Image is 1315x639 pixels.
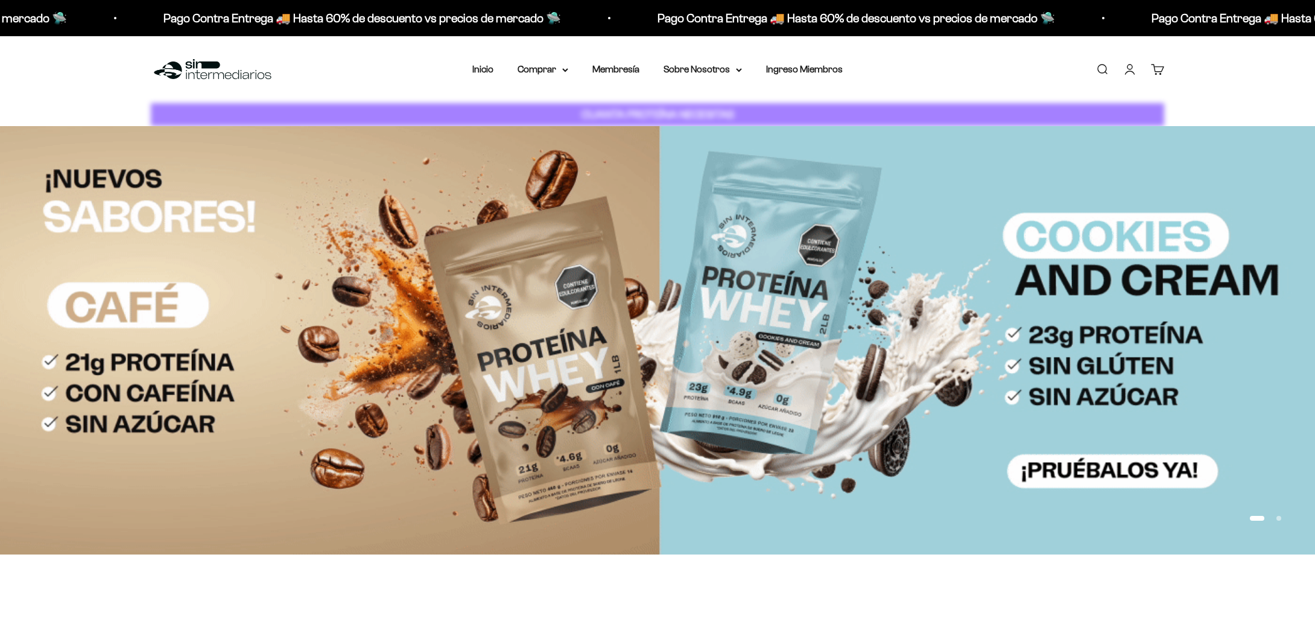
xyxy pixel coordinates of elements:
a: Ingreso Miembros [766,64,843,74]
p: Pago Contra Entrega 🚚 Hasta 60% de descuento vs precios de mercado 🛸 [162,8,560,28]
a: Inicio [472,64,493,74]
p: Pago Contra Entrega 🚚 Hasta 60% de descuento vs precios de mercado 🛸 [656,8,1054,28]
summary: Sobre Nosotros [664,62,742,77]
strong: CUANTA PROTEÍNA NECESITAS [581,108,734,121]
a: Membresía [592,64,639,74]
summary: Comprar [518,62,568,77]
